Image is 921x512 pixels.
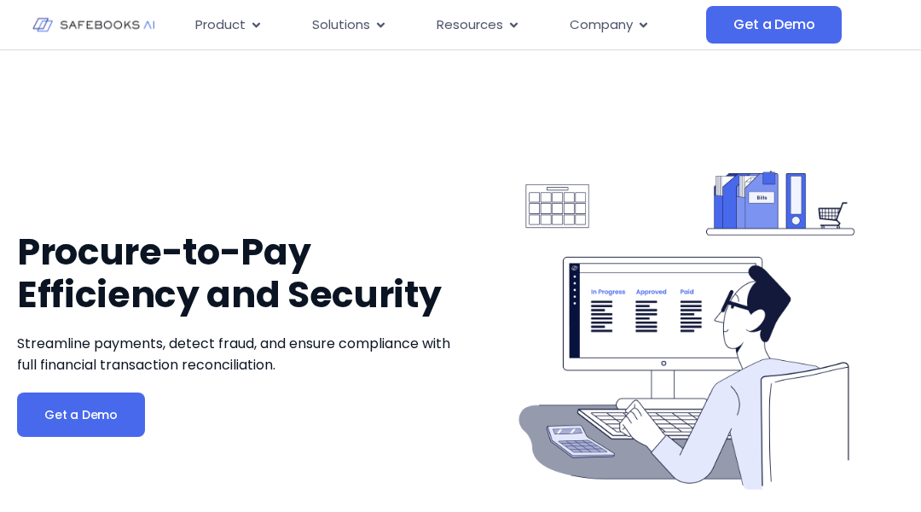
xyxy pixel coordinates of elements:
[44,406,118,423] span: Get a Demo
[17,230,452,316] h1: Procure-to-Pay Efficiency and Security
[182,9,706,42] nav: Menu
[733,16,814,33] span: Get a Demo
[182,9,706,42] div: Menu Toggle
[437,15,503,35] span: Resources
[570,15,633,35] span: Company
[17,393,145,437] a: Get a Demo
[17,334,450,375] span: Streamline payments, detect fraud, and ensure compliance with full financial transaction reconcil...
[706,6,842,44] a: Get a Demo
[195,15,246,35] span: Product
[312,15,370,35] span: Solutions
